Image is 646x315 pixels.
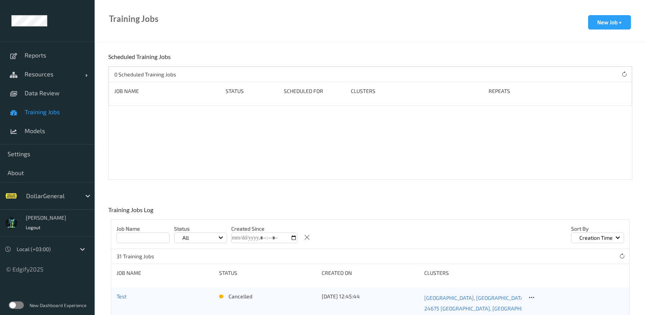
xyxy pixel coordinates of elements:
p: Sort by [571,225,624,233]
a: Test [117,293,126,299]
div: Job Name [117,269,214,277]
div: status [219,269,316,277]
a: 24675 [GEOGRAPHIC_DATA], [GEOGRAPHIC_DATA] [424,303,521,314]
p: Created Since [231,225,297,233]
div: Training Jobs [109,15,159,23]
div: Status [226,87,279,95]
div: Training Jobs Log [108,206,155,219]
div: Scheduled Training Jobs [108,53,173,66]
p: Creation Time [577,234,615,242]
p: 31 Training Jobs [117,253,173,260]
p: cancelled [229,293,252,300]
div: Scheduled for [284,87,346,95]
p: Job Name [117,225,170,233]
div: Repeats [489,87,533,95]
p: Status [174,225,227,233]
div: Job Name [114,87,220,95]
p: 0 Scheduled Training Jobs [114,71,176,78]
button: New Job + [588,15,631,29]
div: Clusters [351,87,483,95]
a: [GEOGRAPHIC_DATA], [GEOGRAPHIC_DATA] [424,293,521,303]
div: Created On [322,269,419,277]
div: [DATE] 12:45:44 [322,293,419,300]
div: clusters [424,269,521,277]
p: All [180,234,191,242]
